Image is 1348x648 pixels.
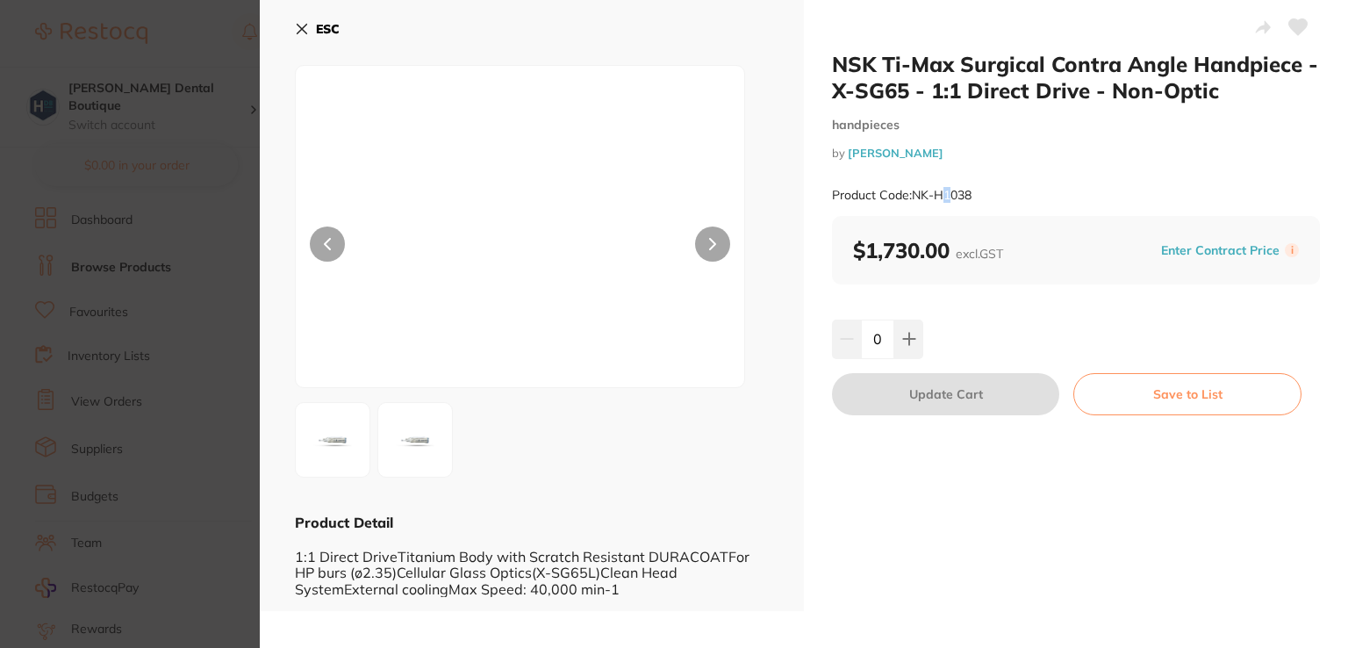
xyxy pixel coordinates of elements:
[832,51,1320,104] h2: NSK Ti-Max Surgical Contra Angle Handpiece - X-SG65 - 1:1 Direct Drive - Non-Optic
[1073,373,1301,415] button: Save to List
[1156,242,1285,259] button: Enter Contract Price
[384,408,447,472] img: XzIuanBn
[832,188,972,203] small: Product Code: NK-H1038
[832,118,1320,133] small: handpieces
[848,146,943,160] a: [PERSON_NAME]
[853,237,1003,263] b: $1,730.00
[832,147,1320,160] small: by
[316,21,340,37] b: ESC
[1285,243,1299,257] label: i
[956,246,1003,262] span: excl. GST
[295,14,340,44] button: ESC
[295,514,393,531] b: Product Detail
[301,408,364,472] img: LmpwZw
[832,373,1059,415] button: Update Cart
[295,532,769,597] div: 1:1 Direct DriveTitanium Body with Scratch Resistant DURACOATFor HP burs (ø2.35)Cellular Glass Op...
